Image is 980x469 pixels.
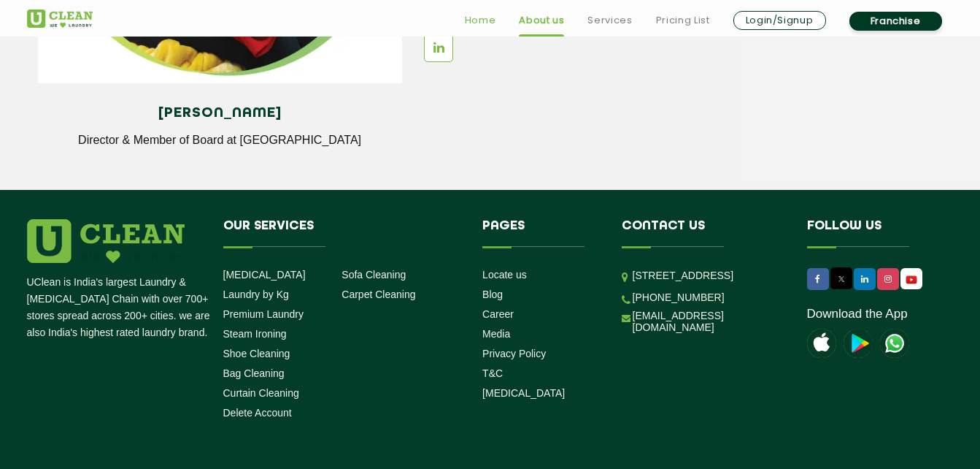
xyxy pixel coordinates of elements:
a: Delete Account [223,407,292,419]
a: Premium Laundry [223,308,304,320]
a: Career [482,308,514,320]
a: Locate us [482,269,527,281]
a: Sofa Cleaning [342,269,406,281]
h4: [PERSON_NAME] [49,105,391,121]
h4: Pages [482,219,600,247]
h4: Our Services [223,219,461,247]
a: Download the App [807,307,908,321]
a: Franchise [849,12,942,31]
p: UClean is India's largest Laundry & [MEDICAL_DATA] Chain with over 700+ stores spread across 200+... [27,274,212,341]
a: Shoe Cleaning [223,348,290,359]
img: playstoreicon.png [844,329,873,358]
a: Carpet Cleaning [342,289,415,300]
a: Privacy Policy [482,348,546,359]
a: Media [482,328,510,340]
a: Login/Signup [733,11,826,30]
h4: Follow us [807,219,935,247]
img: apple-icon.png [807,329,836,358]
a: Steam Ironing [223,328,287,340]
a: [MEDICAL_DATA] [482,387,565,399]
a: About us [519,12,564,29]
a: Bag Cleaning [223,367,285,379]
a: [EMAIL_ADDRESS][DOMAIN_NAME] [633,310,785,333]
img: UClean Laundry and Dry Cleaning [27,9,93,28]
a: Curtain Cleaning [223,387,299,399]
a: T&C [482,367,503,379]
img: logo.png [27,219,185,263]
a: [MEDICAL_DATA] [223,269,306,281]
a: Blog [482,289,503,300]
p: Director & Member of Board at [GEOGRAPHIC_DATA] [49,134,391,147]
a: Pricing List [656,12,710,29]
img: UClean Laundry and Dry Cleaning [880,329,909,358]
a: [PHONE_NUMBER] [633,291,725,303]
a: Home [465,12,496,29]
a: Services [587,12,632,29]
p: [STREET_ADDRESS] [633,267,785,284]
h4: Contact us [622,219,785,247]
img: UClean Laundry and Dry Cleaning [902,272,921,287]
a: Laundry by Kg [223,289,289,300]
